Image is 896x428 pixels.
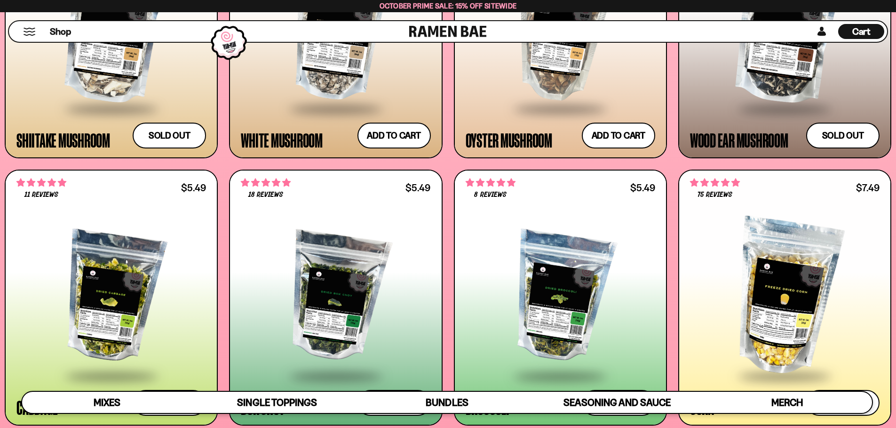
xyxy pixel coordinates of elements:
button: Add to cart [357,123,431,148]
button: Mobile Menu Trigger [23,28,36,36]
span: Seasoning and Sauce [563,397,670,408]
div: White Mushroom [241,132,323,148]
div: $7.49 [856,183,880,192]
a: Seasoning and Sauce [532,392,702,413]
a: 4.83 stars 18 reviews $5.49 Bok Choy Add to cart [229,170,442,426]
a: 4.82 stars 11 reviews $5.49 Cabbage Add to cart [5,170,218,426]
span: 4.75 stars [466,177,515,189]
div: Bok Choy [241,399,284,416]
a: Mixes [22,392,192,413]
span: Single Toppings [237,397,317,408]
span: Shop [50,25,71,38]
button: Add to cart [133,390,206,416]
a: Single Toppings [192,392,362,413]
div: $5.49 [181,183,206,192]
div: Cart [838,21,884,42]
span: Cart [852,26,871,37]
span: October Prime Sale: 15% off Sitewide [380,1,517,10]
button: Add to cart [582,123,655,148]
a: 4.75 stars 8 reviews $5.49 Broccoli Add to cart [454,170,667,426]
span: Merch [771,397,803,408]
button: Sold out [133,123,206,148]
span: Bundles [426,397,468,408]
button: Add to cart [806,390,880,416]
span: 4.82 stars [16,177,66,189]
span: 18 reviews [248,191,283,199]
button: Sold out [806,123,880,148]
div: Broccoli [466,399,509,416]
div: $5.49 [405,183,430,192]
button: Add to cart [357,390,431,416]
a: 4.91 stars 75 reviews $7.49 Corn Add to cart [678,170,891,426]
button: Add to cart [582,390,655,416]
a: Shop [50,24,71,39]
span: 11 reviews [24,191,58,199]
div: Oyster Mushroom [466,132,552,148]
span: 8 reviews [474,191,506,199]
div: Shiitake Mushroom [16,132,110,148]
div: Corn [690,399,714,416]
a: Merch [702,392,872,413]
div: Cabbage [16,399,57,416]
span: 4.91 stars [690,177,740,189]
div: Wood Ear Mushroom [690,132,788,148]
span: 75 reviews [698,191,732,199]
span: Mixes [94,397,120,408]
div: $5.49 [630,183,655,192]
a: Bundles [362,392,532,413]
span: 4.83 stars [241,177,291,189]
